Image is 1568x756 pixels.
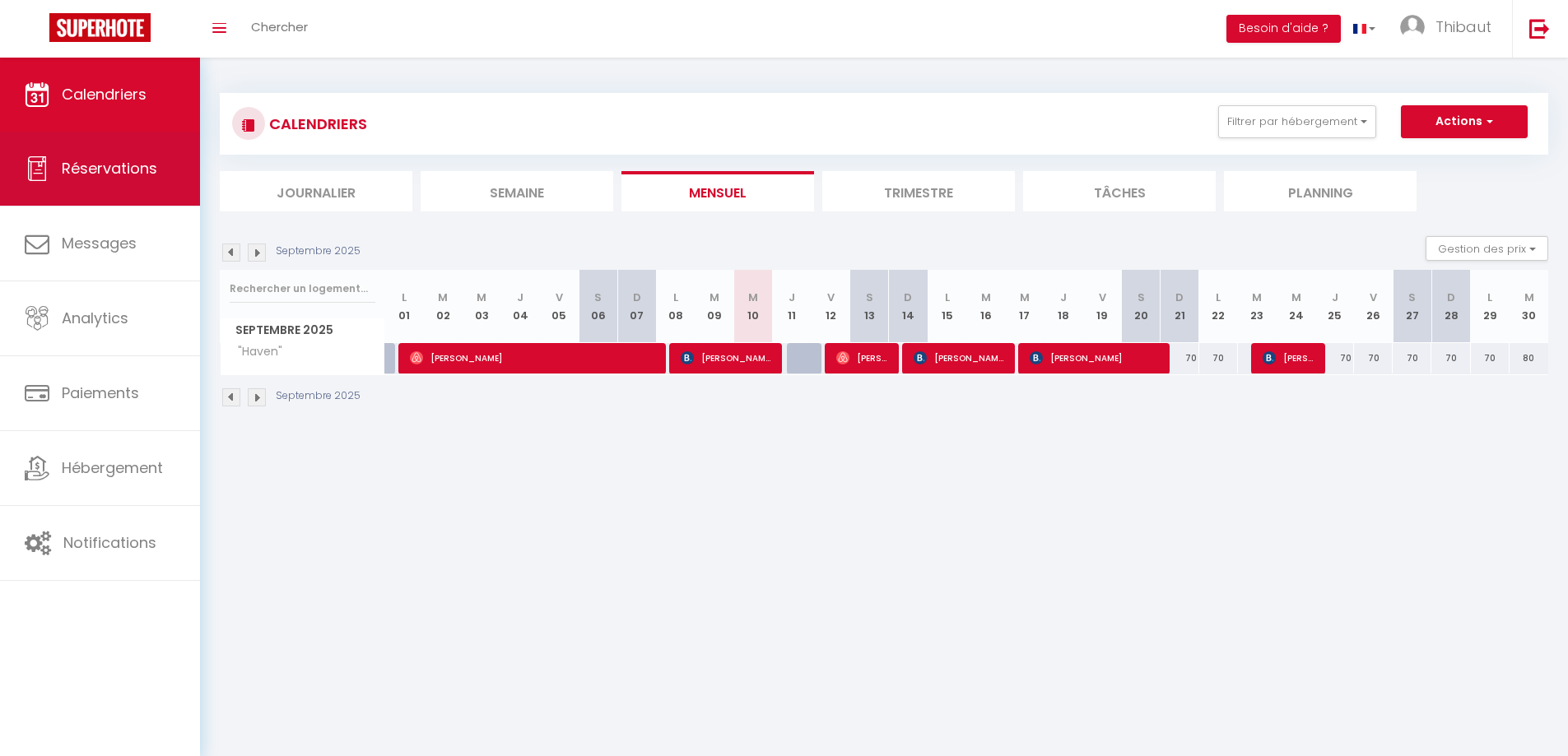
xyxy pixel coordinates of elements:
abbr: L [945,290,950,305]
h3: CALENDRIERS [265,105,367,142]
th: 22 [1199,270,1238,343]
span: Notifications [63,532,156,553]
li: Semaine [421,171,613,211]
th: 10 [733,270,772,343]
th: 11 [773,270,812,343]
p: Septembre 2025 [276,388,361,404]
abbr: J [517,290,523,305]
span: Thibaut [1435,16,1491,37]
p: Septembre 2025 [276,243,361,259]
th: 07 [617,270,656,343]
th: 25 [1315,270,1354,343]
th: 18 [1044,270,1082,343]
abbr: M [1524,290,1534,305]
li: Mensuel [621,171,814,211]
th: 14 [889,270,928,343]
th: 19 [1082,270,1121,343]
button: Besoin d'aide ? [1226,15,1341,43]
abbr: L [673,290,678,305]
th: 24 [1277,270,1315,343]
th: 05 [540,270,579,343]
img: ... [1400,15,1425,39]
span: [PERSON_NAME] [836,342,888,373]
th: 27 [1393,270,1431,343]
div: 80 [1510,343,1548,373]
abbr: D [633,290,641,305]
div: 70 [1393,343,1431,373]
button: Actions [1401,105,1528,138]
abbr: M [438,290,448,305]
div: 70 [1431,343,1470,373]
abbr: L [402,290,407,305]
span: Septembre 2025 [221,318,384,342]
input: Rechercher un logement... [230,274,375,304]
th: 09 [695,270,733,343]
div: 70 [1354,343,1393,373]
abbr: V [1099,290,1106,305]
div: 70 [1199,343,1238,373]
li: Tâches [1023,171,1216,211]
abbr: S [594,290,602,305]
span: Chercher [251,18,308,35]
abbr: M [1020,290,1030,305]
li: Journalier [220,171,412,211]
abbr: M [748,290,758,305]
span: Calendriers [62,84,147,104]
th: 21 [1161,270,1199,343]
abbr: L [1216,290,1221,305]
abbr: M [477,290,486,305]
div: 70 [1471,343,1510,373]
th: 23 [1238,270,1277,343]
abbr: D [904,290,912,305]
th: 08 [656,270,695,343]
abbr: S [866,290,873,305]
abbr: D [1447,290,1455,305]
th: 17 [1005,270,1044,343]
span: [PERSON_NAME] [1263,342,1314,373]
th: 02 [424,270,463,343]
span: Hébergement [62,457,163,478]
th: 28 [1431,270,1470,343]
abbr: V [556,290,563,305]
abbr: S [1138,290,1145,305]
img: Super Booking [49,13,151,42]
button: Ouvrir le widget de chat LiveChat [13,7,63,56]
span: Analytics [62,308,128,328]
abbr: D [1175,290,1184,305]
th: 26 [1354,270,1393,343]
div: 70 [1161,343,1199,373]
abbr: M [1291,290,1301,305]
abbr: V [1370,290,1377,305]
li: Planning [1224,171,1417,211]
abbr: M [1252,290,1262,305]
abbr: L [1487,290,1492,305]
button: Gestion des prix [1426,236,1548,261]
th: 03 [463,270,501,343]
th: 04 [501,270,540,343]
abbr: J [1060,290,1067,305]
li: Trimestre [822,171,1015,211]
span: [PERSON_NAME] [410,342,655,373]
th: 13 [850,270,889,343]
abbr: J [789,290,795,305]
span: Messages [62,233,137,253]
abbr: V [827,290,835,305]
th: 12 [812,270,850,343]
span: [PERSON_NAME] [914,342,1004,373]
th: 20 [1122,270,1161,343]
th: 29 [1471,270,1510,343]
th: 15 [928,270,966,343]
th: 01 [385,270,424,343]
div: 70 [1315,343,1354,373]
th: 06 [579,270,617,343]
img: logout [1529,18,1550,39]
span: [PERSON_NAME] [681,342,771,373]
abbr: S [1408,290,1416,305]
button: Filtrer par hébergement [1218,105,1376,138]
abbr: J [1332,290,1338,305]
span: [PERSON_NAME] [1030,342,1159,373]
abbr: M [710,290,719,305]
th: 30 [1510,270,1548,343]
span: Paiements [62,383,139,403]
span: "Haven" [223,343,286,361]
